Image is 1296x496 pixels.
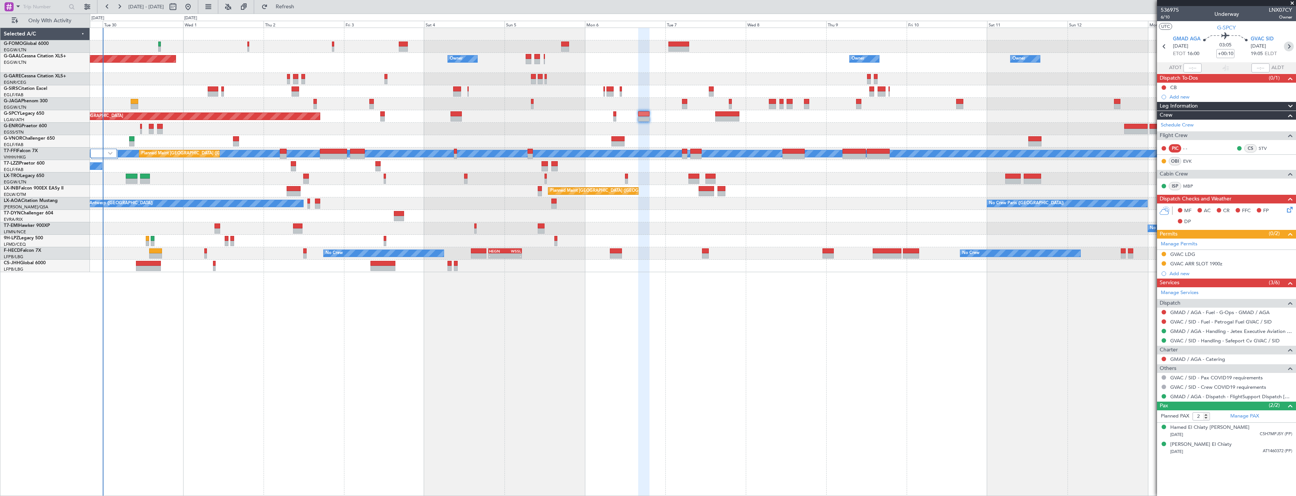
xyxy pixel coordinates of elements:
a: GVAC / SID - Pax COVID19 requirements [1170,374,1263,381]
span: G-ENRG [4,124,22,128]
span: 536975 [1161,6,1179,14]
div: Sun 5 [505,21,585,28]
span: [DATE] - [DATE] [128,3,164,10]
a: GVAC / SID - Handling - Safeport Cv GVAC / SID [1170,337,1280,344]
span: G-VNOR [4,136,22,141]
div: Tue 7 [665,21,746,28]
span: G-FOMO [4,42,23,46]
div: Wed 1 [183,21,264,28]
button: UTC [1159,23,1172,30]
div: [DATE] [184,15,197,22]
a: EGNR/CEG [4,80,26,85]
div: OBI [1169,157,1181,165]
a: G-GAALCessna Citation XLS+ [4,54,66,59]
div: Planned Maint [GEOGRAPHIC_DATA] ([GEOGRAPHIC_DATA]) [550,185,669,197]
a: G-GARECessna Citation XLS+ [4,74,66,79]
a: EVK [1183,158,1200,165]
div: - [505,254,521,258]
a: MBP [1183,183,1200,189]
div: Sat 11 [987,21,1068,28]
a: F-HECDFalcon 7X [4,248,41,253]
span: LX-INB [4,186,19,191]
input: Trip Number [23,1,66,12]
div: HEGN [489,249,505,253]
div: Owner [450,53,463,65]
div: ISP [1169,182,1181,190]
a: G-SPCYLegacy 650 [4,111,44,116]
span: G-GARE [4,74,21,79]
span: F-HECD [4,248,20,253]
div: CB [1170,84,1177,91]
a: [PERSON_NAME]/QSA [4,204,48,210]
a: T7-LZZIPraetor 600 [4,161,45,166]
div: CS [1244,144,1257,152]
span: CR [1223,207,1230,215]
span: CS-JHH [4,261,20,265]
span: [DATE] [1170,449,1183,454]
span: (3/6) [1269,279,1280,287]
a: EGSS/STN [4,129,24,135]
span: ETOT [1173,50,1185,58]
a: LGAV/ATH [4,117,24,123]
a: Manage PAX [1230,413,1259,420]
a: LFPB/LBG [4,266,23,272]
span: Pax [1160,402,1168,410]
a: LX-AOACitation Mustang [4,199,58,203]
span: ALDT [1271,64,1284,72]
div: Planned Maint [GEOGRAPHIC_DATA] ([GEOGRAPHIC_DATA]) [141,148,260,159]
span: ELDT [1265,50,1277,58]
span: G-SIRS [4,86,18,91]
span: Crew [1160,111,1173,120]
span: Flight Crew [1160,131,1188,140]
span: Leg Information [1160,102,1198,111]
span: Refresh [269,4,301,9]
a: G-JAGAPhenom 300 [4,99,48,103]
div: Add new [1169,94,1292,100]
span: (2/2) [1269,401,1280,409]
a: EGLF/FAB [4,167,23,173]
a: EGGW/LTN [4,47,26,53]
a: G-ENRGPraetor 600 [4,124,47,128]
div: Thu 9 [826,21,907,28]
span: Dispatch [1160,299,1180,308]
a: EGGW/LTN [4,60,26,65]
a: LFMN/NCE [4,229,26,235]
div: Mon 6 [585,21,665,28]
div: GVAC ARR SLOT 1900z [1170,260,1222,267]
a: EVRA/RIX [4,217,23,222]
span: G-GAAL [4,54,21,59]
img: arrow-gray.svg [108,152,113,155]
div: Underway [1214,10,1239,18]
div: No Crew [326,248,343,259]
a: 9H-LPZLegacy 500 [4,236,43,240]
div: WSSL [505,249,521,253]
a: T7-DYNChallenger 604 [4,211,53,216]
span: 9H-LPZ [4,236,19,240]
a: LX-INBFalcon 900EX EASy II [4,186,63,191]
span: 6/10 [1161,14,1179,20]
div: PIC [1169,144,1181,152]
span: G-JAGA [4,99,21,103]
a: EGGW/LTN [4,179,26,185]
div: Fri 10 [907,21,987,28]
span: T7-EMI [4,223,19,228]
span: G-SPCY [4,111,20,116]
button: Only With Activity [8,15,82,27]
div: Add new [1169,270,1292,277]
span: FP [1263,207,1269,215]
span: Owner [1269,14,1292,20]
a: GVAC / SID - Fuel - Petrogal Fuel GVAC / SID [1170,319,1272,325]
a: STV [1259,145,1276,152]
a: G-FOMOGlobal 6000 [4,42,49,46]
span: LX-AOA [4,199,21,203]
span: Charter [1160,346,1178,354]
span: Only With Activity [20,18,80,23]
button: Refresh [258,1,303,13]
span: Permits [1160,230,1177,239]
span: Cabin Crew [1160,170,1188,179]
a: G-SIRSCitation Excel [4,86,47,91]
span: 16:00 [1187,50,1199,58]
span: Dispatch To-Dos [1160,74,1198,83]
a: EGLF/FAB [4,142,23,148]
a: VHHH/HKG [4,154,26,160]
